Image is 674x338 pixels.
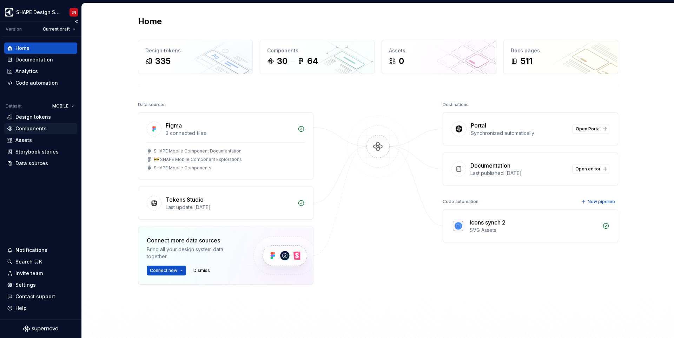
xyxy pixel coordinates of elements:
button: Collapse sidebar [72,17,81,26]
a: Figma3 connected filesSHAPE Mobile Component Documentation🚧 SHAPE Mobile Component ExplorationsSH... [138,112,313,180]
div: Invite team [15,270,43,277]
div: 511 [521,56,533,67]
img: 1131f18f-9b94-42a4-847a-eabb54481545.png [5,8,13,17]
a: Invite team [4,268,77,279]
a: Open editor [572,164,609,174]
button: Search ⌘K [4,256,77,267]
div: Data sources [138,100,166,110]
div: Code automation [443,197,478,207]
a: Code automation [4,77,77,89]
button: Current draft [40,24,79,34]
svg: Supernova Logo [23,325,58,332]
a: Tokens StudioLast update [DATE] [138,187,313,220]
div: Portal [471,121,486,130]
a: Docs pages511 [503,40,618,74]
a: Design tokens335 [138,40,253,74]
a: Components [4,123,77,134]
div: 64 [307,56,318,67]
div: Analytics [15,68,38,75]
div: Code automation [15,79,58,86]
div: Dataset [6,103,22,109]
div: Figma [166,121,182,130]
div: JN [71,9,76,15]
div: Docs pages [511,47,611,54]
div: Connect more data sources [147,236,242,245]
div: 30 [277,56,288,67]
button: New pipeline [579,197,618,207]
a: Design tokens [4,111,77,123]
div: Home [15,45,29,52]
div: Search ⌘K [15,258,42,265]
div: SHAPE Design System [16,9,61,16]
span: MOBILE [52,103,68,109]
div: Assets [15,137,32,144]
div: 335 [155,56,171,67]
div: Last published [DATE] [470,170,568,177]
div: Notifications [15,247,47,254]
span: New pipeline [588,199,615,204]
span: Open Portal [576,126,601,132]
div: Documentation [15,56,53,63]
div: Settings [15,281,36,288]
div: 0 [399,56,404,67]
div: SHAPE Mobile Component Documentation [154,148,242,154]
div: Contact support [15,293,55,300]
span: Connect new [150,268,177,273]
a: Data sources [4,158,77,169]
a: Assets0 [382,40,496,74]
button: SHAPE Design SystemJN [1,5,80,20]
div: Design tokens [145,47,245,54]
div: Bring all your design system data together. [147,246,242,260]
button: Dismiss [190,266,213,275]
button: Help [4,303,77,314]
div: Design tokens [15,113,51,121]
div: Storybook stories [15,148,59,155]
button: Connect new [147,266,186,275]
div: Tokens Studio [166,195,204,204]
div: Help [15,305,27,312]
span: Current draft [43,26,70,32]
span: Dismiss [193,268,210,273]
div: Components [267,47,367,54]
a: Home [4,43,77,54]
div: SHAPE Mobile Components [154,165,211,171]
button: Notifications [4,245,77,256]
div: Assets [389,47,489,54]
div: Destinations [443,100,469,110]
div: Data sources [15,160,48,167]
div: Synchronized automatically [471,130,568,137]
div: Documentation [470,161,510,170]
div: SVG Assets [470,227,598,234]
a: Documentation [4,54,77,65]
button: Contact support [4,291,77,302]
div: Version [6,26,22,32]
a: Settings [4,279,77,291]
button: MOBILE [49,101,77,111]
a: Analytics [4,66,77,77]
h2: Home [138,16,162,27]
a: Assets [4,135,77,146]
a: Storybook stories [4,146,77,157]
div: Components [15,125,47,132]
div: 3 connected files [166,130,293,137]
div: 🚧 SHAPE Mobile Component Explorations [154,157,242,162]
div: Last update [DATE] [166,204,293,211]
span: Open editor [575,166,601,172]
a: Components3064 [260,40,375,74]
a: Open Portal [573,124,609,134]
div: icons synch 2 [470,218,505,227]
